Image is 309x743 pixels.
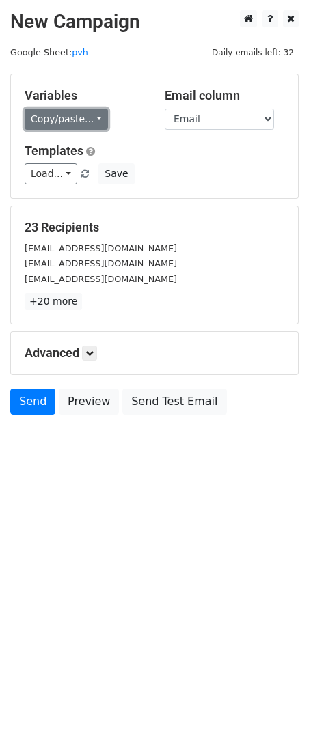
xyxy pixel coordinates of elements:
a: Preview [59,389,119,415]
small: Google Sheet: [10,47,88,57]
button: Save [98,163,134,184]
h5: Variables [25,88,144,103]
a: Send Test Email [122,389,226,415]
a: Send [10,389,55,415]
small: [EMAIL_ADDRESS][DOMAIN_NAME] [25,258,177,268]
a: Copy/paste... [25,109,108,130]
a: Load... [25,163,77,184]
small: [EMAIL_ADDRESS][DOMAIN_NAME] [25,243,177,253]
a: +20 more [25,293,82,310]
span: Daily emails left: 32 [207,45,299,60]
h2: New Campaign [10,10,299,33]
a: Templates [25,143,83,158]
a: Daily emails left: 32 [207,47,299,57]
h5: 23 Recipients [25,220,284,235]
small: [EMAIL_ADDRESS][DOMAIN_NAME] [25,274,177,284]
h5: Advanced [25,346,284,361]
a: pvh [72,47,88,57]
iframe: Chat Widget [241,677,309,743]
h5: Email column [165,88,284,103]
